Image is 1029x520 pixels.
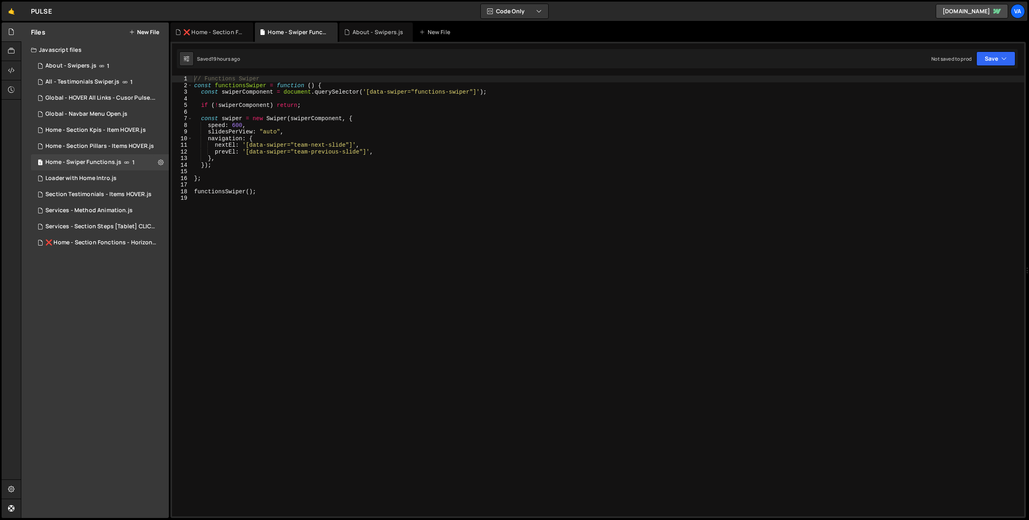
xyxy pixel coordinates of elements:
div: Home - Swiper Functions.js [45,159,121,166]
div: 4 [172,96,193,102]
button: Code Only [481,4,548,18]
div: 16253/46221.js [31,154,169,170]
div: 1 [172,76,193,82]
div: ❌ Home - Section Fonctions - Horizontal scroll.js [183,28,244,36]
div: 11 [172,142,193,149]
div: 17 [172,182,193,188]
div: 3 [172,89,193,96]
div: Global - Navbar Menu Open.js [45,111,127,118]
div: 10 [172,135,193,142]
div: 16253/45820.js [31,235,172,251]
div: 6 [172,109,193,116]
div: 16253/45780.js [31,74,169,90]
div: 16253/45676.js [31,90,172,106]
div: All - Testimonials Swiper.js [45,78,119,86]
a: Va [1011,4,1025,18]
div: Javascript files [21,42,169,58]
div: 16253/44878.js [31,203,169,219]
div: Global - HOVER All Links - Cusor Pulse.js [45,94,156,102]
div: PULSE [31,6,52,16]
div: 16253/45227.js [31,170,169,186]
div: About - Swipers.js [45,62,96,70]
div: Saved [197,55,240,62]
div: 18 [172,188,193,195]
div: 13 [172,155,193,162]
a: [DOMAIN_NAME] [936,4,1008,18]
div: 19 [172,195,193,202]
div: Home - Section Pillars - Items HOVER.js [45,143,154,150]
a: 🤙 [2,2,21,21]
div: 16 [172,175,193,182]
span: 1 [132,159,135,166]
div: 16253/43838.js [31,58,169,74]
div: New File [419,28,453,36]
button: Save [976,51,1015,66]
span: 1 [38,160,43,166]
div: 9 [172,129,193,135]
div: Services - Section Steps [Tablet] CLICK.js [45,223,156,230]
div: Home - Section Kpis - Item HOVER.js [45,127,146,134]
div: ❌ Home - Section Fonctions - Horizontal scroll.js [45,239,156,246]
div: 14 [172,162,193,169]
h2: Files [31,28,45,37]
div: Home - Swiper Functions.js [268,28,328,36]
span: 1 [107,63,109,69]
div: 16253/44429.js [31,138,169,154]
div: 12 [172,149,193,156]
div: Section Testimonials - Items HOVER.js [45,191,152,198]
div: 16253/45790.js [31,219,172,235]
div: 2 [172,82,193,89]
div: 15 [172,168,193,175]
div: 19 hours ago [211,55,240,62]
div: Loader with Home Intro.js [45,175,117,182]
div: 16253/45325.js [31,186,169,203]
div: 5 [172,102,193,109]
button: New File [129,29,159,35]
div: Not saved to prod [931,55,972,62]
div: 16253/44485.js [31,122,169,138]
div: 7 [172,115,193,122]
div: 8 [172,122,193,129]
div: Services - Method Animation.js [45,207,133,214]
span: 1 [130,79,133,85]
div: About - Swipers.js [353,28,404,36]
div: 16253/44426.js [31,106,169,122]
